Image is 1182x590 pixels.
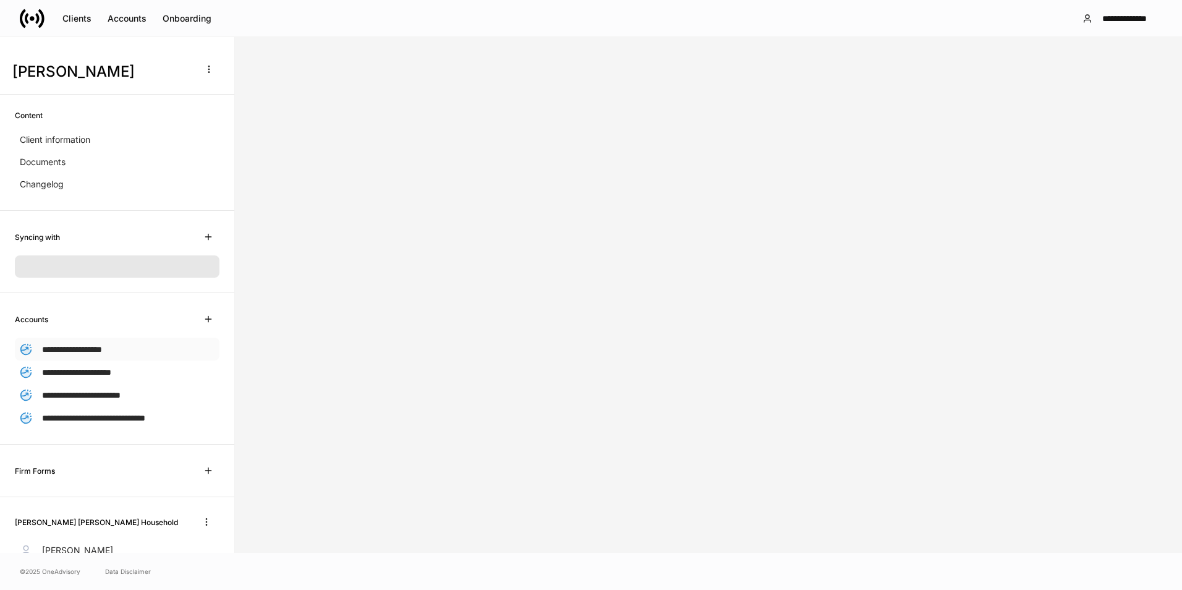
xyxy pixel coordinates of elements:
[15,539,219,562] a: [PERSON_NAME]
[163,14,211,23] div: Onboarding
[15,129,219,151] a: Client information
[20,178,64,190] p: Changelog
[105,566,151,576] a: Data Disclaimer
[15,516,178,528] h6: [PERSON_NAME] [PERSON_NAME] Household
[155,9,219,28] button: Onboarding
[15,151,219,173] a: Documents
[108,14,147,23] div: Accounts
[12,62,191,82] h3: [PERSON_NAME]
[42,544,113,557] p: [PERSON_NAME]
[15,465,55,477] h6: Firm Forms
[15,109,43,121] h6: Content
[100,9,155,28] button: Accounts
[20,156,66,168] p: Documents
[20,566,80,576] span: © 2025 OneAdvisory
[15,314,48,325] h6: Accounts
[62,14,91,23] div: Clients
[20,134,90,146] p: Client information
[15,231,60,243] h6: Syncing with
[15,173,219,195] a: Changelog
[54,9,100,28] button: Clients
